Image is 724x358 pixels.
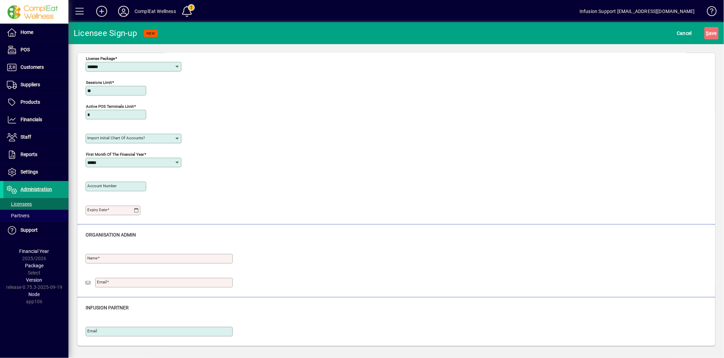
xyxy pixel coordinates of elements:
mat-label: License Package [86,56,115,61]
mat-label: Email [97,280,107,284]
span: Package [25,263,43,268]
div: ComplEat Wellness [135,6,176,17]
span: Organisation Admin [86,232,136,238]
span: Customers [21,64,44,70]
div: Licensee Sign-up [74,28,137,39]
mat-label: First month of the financial year [86,152,144,157]
span: Infusion Partner [86,305,129,310]
button: Save [704,27,719,39]
span: Licensees [7,201,32,207]
span: Settings [21,169,38,175]
span: Reports [21,152,37,157]
button: Add [91,5,113,17]
mat-label: Active POS Terminals Limit [86,104,134,109]
mat-label: Import initial Chart of Accounts? [87,136,145,140]
a: Financials [3,111,68,128]
a: Licensees [3,198,68,210]
a: Partners [3,210,68,221]
span: Cancel [677,28,692,39]
mat-label: Sessions Limit [86,80,112,85]
span: S [706,30,709,36]
button: Profile [113,5,135,17]
mat-label: Account number [87,183,117,188]
span: NEW [147,31,155,36]
button: Cancel [675,27,694,39]
mat-label: Email [87,329,97,333]
mat-label: Expiry date [87,207,107,212]
span: ave [706,28,717,39]
a: Support [3,222,68,239]
a: Products [3,94,68,111]
a: POS [3,41,68,59]
a: Reports [3,146,68,163]
span: Home [21,29,33,35]
a: Suppliers [3,76,68,93]
span: Financial Year [20,248,49,254]
a: Customers [3,59,68,76]
span: Financials [21,117,42,122]
span: Partners [7,213,29,218]
div: Infusion Support [EMAIL_ADDRESS][DOMAIN_NAME] [580,6,695,17]
a: Settings [3,164,68,181]
span: Version [26,277,42,283]
span: Support [21,227,38,233]
span: POS [21,47,30,52]
a: Home [3,24,68,41]
a: Staff [3,129,68,146]
span: Node [29,292,40,297]
span: Staff [21,134,31,140]
span: Products [21,99,40,105]
span: Administration [21,187,52,192]
a: Knowledge Base [702,1,715,24]
mat-label: Name [87,256,98,260]
span: Suppliers [21,82,40,87]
